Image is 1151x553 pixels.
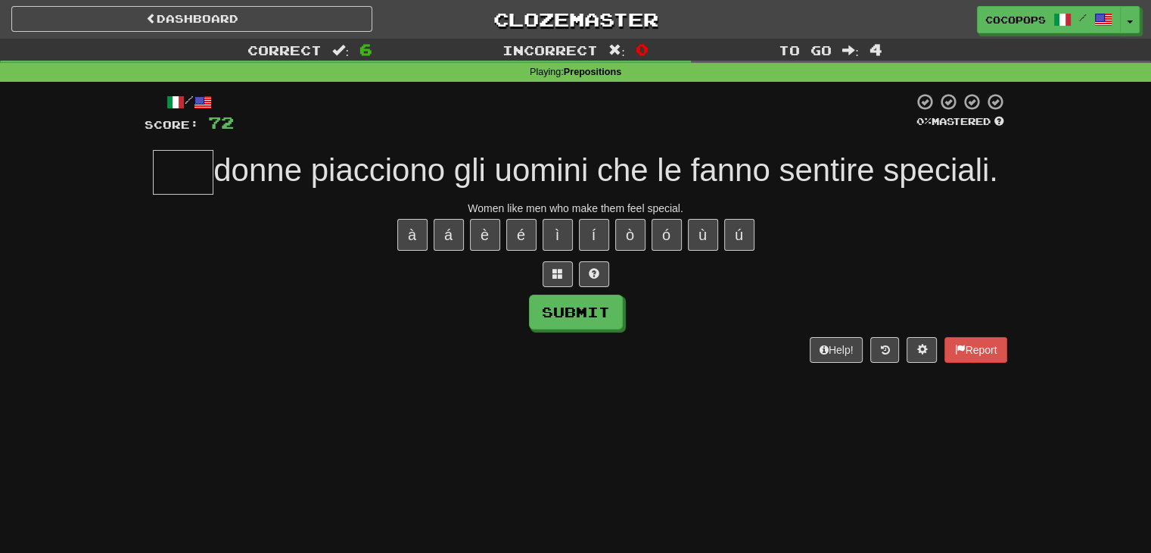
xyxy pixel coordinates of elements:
[213,152,998,188] span: donne piacciono gli uomini che le fanno sentire speciali.
[579,219,609,251] button: í
[395,6,756,33] a: Clozemaster
[1079,12,1087,23] span: /
[332,44,349,57] span: :
[608,44,625,57] span: :
[397,219,428,251] button: à
[543,261,573,287] button: Switch sentence to multiple choice alt+p
[434,219,464,251] button: á
[842,44,859,57] span: :
[247,42,322,58] span: Correct
[985,13,1046,27] span: cocopops
[615,219,645,251] button: ò
[779,42,832,58] span: To go
[944,337,1006,363] button: Report
[810,337,863,363] button: Help!
[359,40,372,58] span: 6
[977,6,1121,33] a: cocopops /
[688,219,718,251] button: ù
[724,219,754,251] button: ú
[470,219,500,251] button: è
[145,201,1007,216] div: Women like men who make them feel special.
[870,337,899,363] button: Round history (alt+y)
[506,219,537,251] button: é
[636,40,649,58] span: 0
[543,219,573,251] button: ì
[529,295,623,330] button: Submit
[564,67,621,77] strong: Prepositions
[208,113,234,132] span: 72
[652,219,682,251] button: ó
[145,118,199,131] span: Score:
[145,92,234,111] div: /
[11,6,372,32] a: Dashboard
[502,42,598,58] span: Incorrect
[913,115,1007,129] div: Mastered
[579,261,609,287] button: Single letter hint - you only get 1 per sentence and score half the points! alt+h
[916,115,932,127] span: 0 %
[869,40,882,58] span: 4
